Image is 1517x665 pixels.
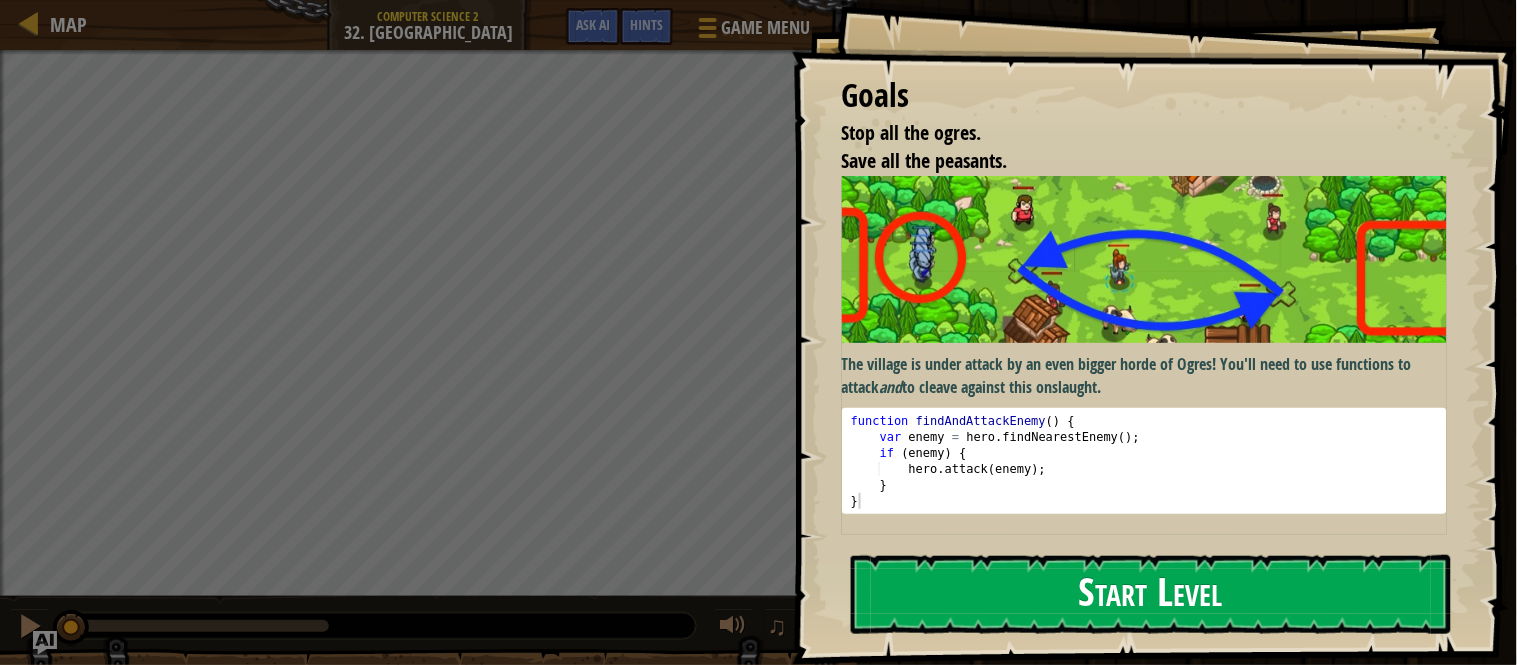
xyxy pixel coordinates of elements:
span: Save all the peasants. [842,147,1008,174]
button: ♫ [764,608,798,649]
li: Save all the peasants. [817,147,1442,176]
button: Ask AI [566,8,620,45]
div: Goals [842,73,1447,119]
span: Ask AI [576,15,610,34]
span: Stop all the ogres. [842,119,982,146]
img: Village warder [842,176,1447,343]
span: Hints [630,15,663,34]
button: Ctrl + P: Pause [10,608,50,649]
span: Map [50,11,87,38]
a: Map [40,11,87,38]
button: Adjust volume [714,608,754,649]
button: Ask AI [33,631,57,655]
span: ♫ [768,611,788,641]
li: Stop all the ogres. [817,119,1442,148]
p: The village is under attack by an even bigger horde of Ogres! You'll need to use functions to att... [842,353,1447,399]
em: and [880,376,903,398]
button: Game Menu [683,8,822,55]
button: Start Level [851,555,1451,634]
span: Game Menu [721,15,810,41]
